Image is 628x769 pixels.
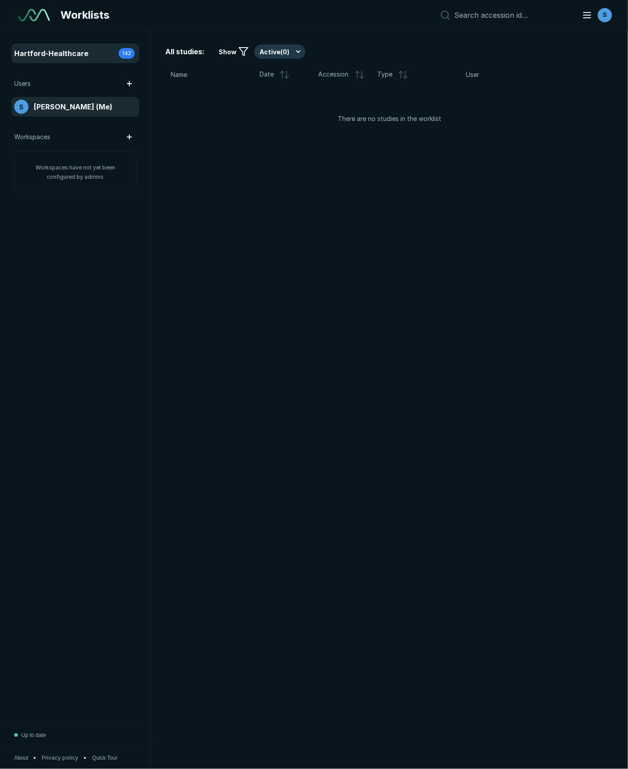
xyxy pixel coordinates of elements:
span: Show [219,47,236,56]
span: Accession [319,69,349,80]
span: S [19,102,24,112]
div: avatar-name [14,100,28,114]
div: avatar-name [598,8,612,22]
button: Up to date [14,724,46,746]
img: See-Mode Logo [18,9,50,21]
span: Worklists [60,7,109,23]
span: S [603,10,607,20]
a: Privacy policy [42,754,78,762]
span: Users [14,79,31,89]
button: Active(0) [254,44,305,59]
a: avatar-name[PERSON_NAME] (Me) [12,98,138,116]
span: • [33,754,36,762]
span: • [84,754,87,762]
span: Name [171,70,187,80]
button: Quick Tour [92,754,117,762]
span: All studies: [165,46,204,57]
button: avatar-name [576,6,614,24]
span: User [466,70,479,80]
span: Workspaces [14,132,50,142]
span: Date [260,69,274,80]
span: Workspaces have not yet been configured by admins [36,164,115,180]
span: Hartford-Healthcare [14,48,88,59]
div: 142 [119,48,135,59]
input: Search accession id… [454,11,571,20]
span: There are no studies in the worklist [338,114,441,124]
span: 142 [122,49,131,57]
button: About [14,754,28,762]
span: [PERSON_NAME] (Me) [34,101,112,112]
span: Type [377,69,392,80]
a: See-Mode Logo [14,5,53,25]
a: Hartford-Healthcare142 [12,44,138,62]
span: Up to date [21,731,46,739]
